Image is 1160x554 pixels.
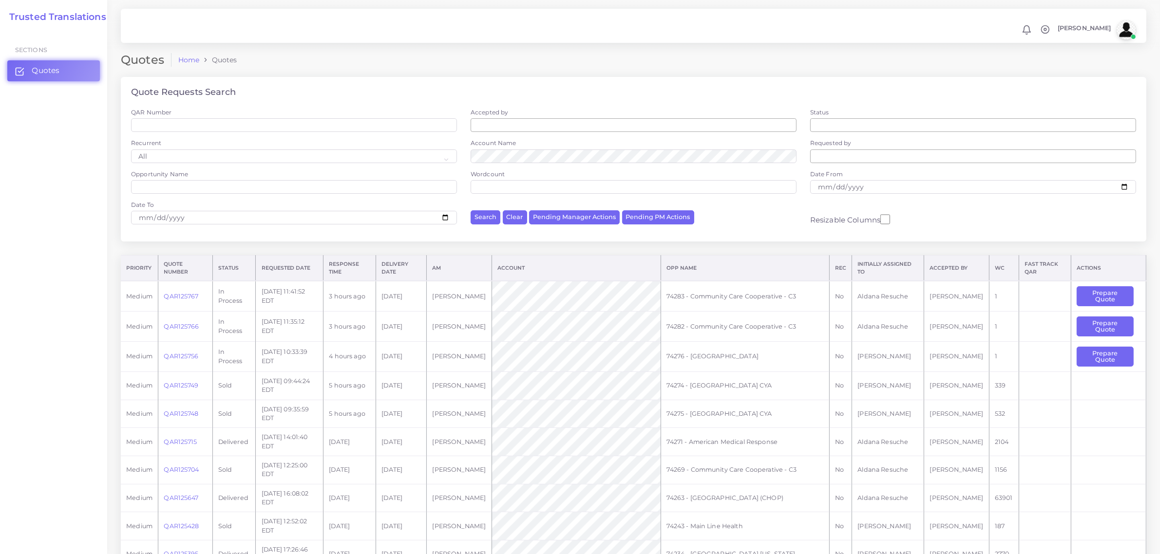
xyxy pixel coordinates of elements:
[622,210,694,224] button: Pending PM Actions
[924,400,989,428] td: [PERSON_NAME]
[2,12,106,23] h2: Trusted Translations
[131,87,236,98] h4: Quote Requests Search
[126,410,152,417] span: medium
[158,256,212,281] th: Quote Number
[256,456,323,484] td: [DATE] 12:25:00 EDT
[178,55,200,65] a: Home
[852,256,924,281] th: Initially Assigned to
[427,312,492,342] td: [PERSON_NAME]
[852,512,924,540] td: [PERSON_NAME]
[503,210,527,224] button: Clear
[829,372,852,400] td: No
[212,342,256,372] td: In Process
[989,512,1019,540] td: 187
[323,456,376,484] td: [DATE]
[829,312,852,342] td: No
[924,312,989,342] td: [PERSON_NAME]
[164,382,198,389] a: QAR125749
[376,512,427,540] td: [DATE]
[989,281,1019,311] td: 1
[427,281,492,311] td: [PERSON_NAME]
[376,312,427,342] td: [DATE]
[829,281,852,311] td: No
[829,456,852,484] td: No
[256,342,323,372] td: [DATE] 10:33:39 EDT
[661,428,830,456] td: 74271 - American Medical Response
[256,312,323,342] td: [DATE] 11:35:12 EDT
[471,170,505,178] label: Wordcount
[164,466,199,473] a: QAR125704
[989,428,1019,456] td: 2104
[212,281,256,311] td: In Process
[924,281,989,311] td: [PERSON_NAME]
[829,400,852,428] td: No
[256,281,323,311] td: [DATE] 11:41:52 EDT
[323,256,376,281] th: Response Time
[924,342,989,372] td: [PERSON_NAME]
[427,256,492,281] th: AM
[810,213,890,225] label: Resizable Columns
[810,139,852,147] label: Requested by
[323,484,376,512] td: [DATE]
[126,522,152,530] span: medium
[924,456,989,484] td: [PERSON_NAME]
[924,428,989,456] td: [PERSON_NAME]
[852,428,924,456] td: Aldana Resuche
[164,323,199,330] a: QAR125766
[199,55,237,65] li: Quotes
[7,60,100,81] a: Quotes
[1077,322,1140,330] a: Prepare Quote
[492,256,661,281] th: Account
[471,139,516,147] label: Account Name
[427,342,492,372] td: [PERSON_NAME]
[256,400,323,428] td: [DATE] 09:35:59 EDT
[989,484,1019,512] td: 63901
[1058,25,1111,32] span: [PERSON_NAME]
[126,494,152,501] span: medium
[661,372,830,400] td: 74274 - [GEOGRAPHIC_DATA] CYA
[1077,316,1133,336] button: Prepare Quote
[376,256,427,281] th: Delivery Date
[989,256,1019,281] th: WC
[661,400,830,428] td: 74275 - [GEOGRAPHIC_DATA] CYA
[126,323,152,330] span: medium
[829,256,852,281] th: REC
[661,456,830,484] td: 74269 - Community Care Cooperative - C3
[661,512,830,540] td: 74243 - Main Line Health
[1117,20,1136,39] img: avatar
[164,438,197,445] a: QAR125715
[164,410,198,417] a: QAR125748
[323,512,376,540] td: [DATE]
[126,293,152,300] span: medium
[256,372,323,400] td: [DATE] 09:44:24 EDT
[924,372,989,400] td: [PERSON_NAME]
[376,400,427,428] td: [DATE]
[376,372,427,400] td: [DATE]
[323,372,376,400] td: 5 hours ago
[212,312,256,342] td: In Process
[852,312,924,342] td: Aldana Resuche
[256,256,323,281] th: Requested Date
[989,312,1019,342] td: 1
[323,342,376,372] td: 4 hours ago
[121,53,171,67] h2: Quotes
[829,342,852,372] td: No
[829,484,852,512] td: No
[1053,20,1140,39] a: [PERSON_NAME]avatar
[989,400,1019,428] td: 532
[427,372,492,400] td: [PERSON_NAME]
[164,352,198,360] a: QAR125756
[212,372,256,400] td: Sold
[131,201,154,209] label: Date To
[212,512,256,540] td: Sold
[1077,347,1133,367] button: Prepare Quote
[471,108,509,116] label: Accepted by
[121,256,158,281] th: Priority
[471,210,500,224] button: Search
[427,512,492,540] td: [PERSON_NAME]
[829,512,852,540] td: No
[376,428,427,456] td: [DATE]
[376,281,427,311] td: [DATE]
[924,512,989,540] td: [PERSON_NAME]
[164,522,199,530] a: QAR125428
